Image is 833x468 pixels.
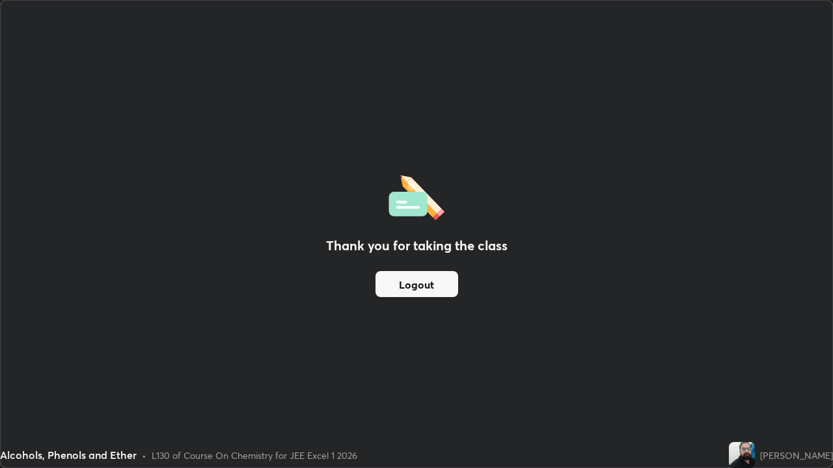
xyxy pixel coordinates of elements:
[326,236,508,255] h2: Thank you for taking the class
[142,448,146,462] div: •
[152,448,357,462] div: L130 of Course On Chemistry for JEE Excel 1 2026
[376,271,458,297] button: Logout
[729,442,755,468] img: 43ce2ccaa3f94e769f93b6c8490396b9.jpg
[389,171,444,220] img: offlineFeedback.1438e8b3.svg
[760,448,833,462] div: [PERSON_NAME]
